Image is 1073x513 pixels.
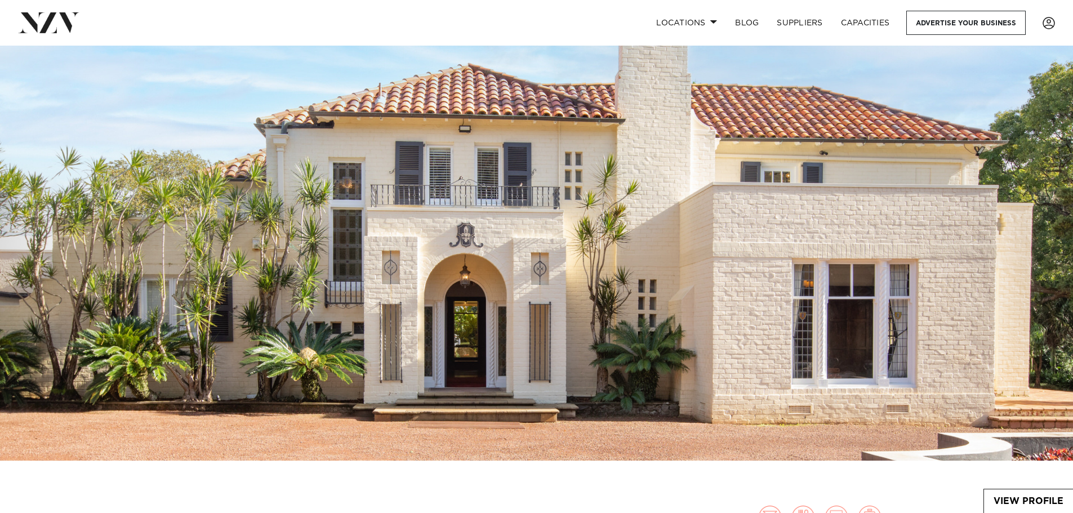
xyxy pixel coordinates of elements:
a: View Profile [984,489,1073,513]
a: Advertise your business [906,11,1026,35]
img: nzv-logo.png [18,12,79,33]
a: BLOG [726,11,768,35]
a: Capacities [832,11,899,35]
a: Locations [647,11,726,35]
a: SUPPLIERS [768,11,831,35]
